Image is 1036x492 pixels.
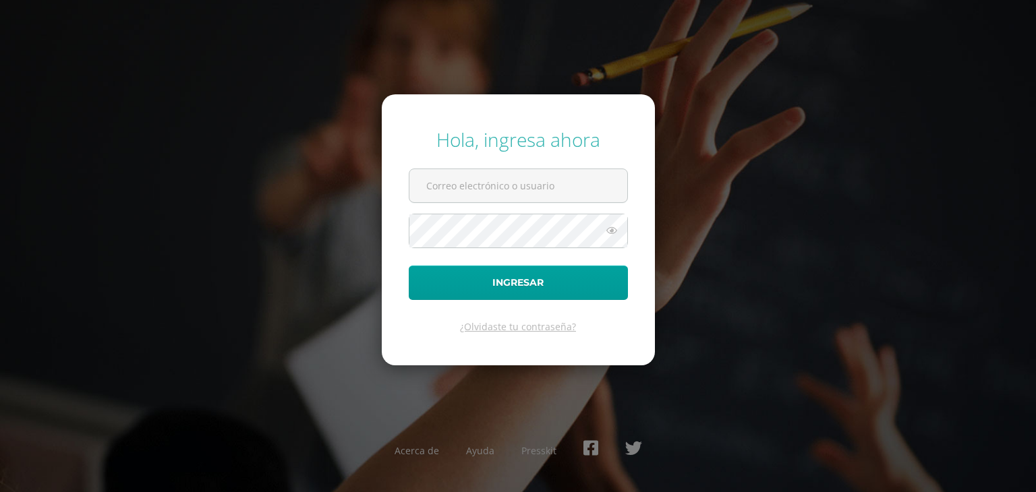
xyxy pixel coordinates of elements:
input: Correo electrónico o usuario [409,169,627,202]
button: Ingresar [409,266,628,300]
a: Presskit [521,444,556,457]
a: Acerca de [395,444,439,457]
a: Ayuda [466,444,494,457]
div: Hola, ingresa ahora [409,127,628,152]
a: ¿Olvidaste tu contraseña? [460,320,576,333]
